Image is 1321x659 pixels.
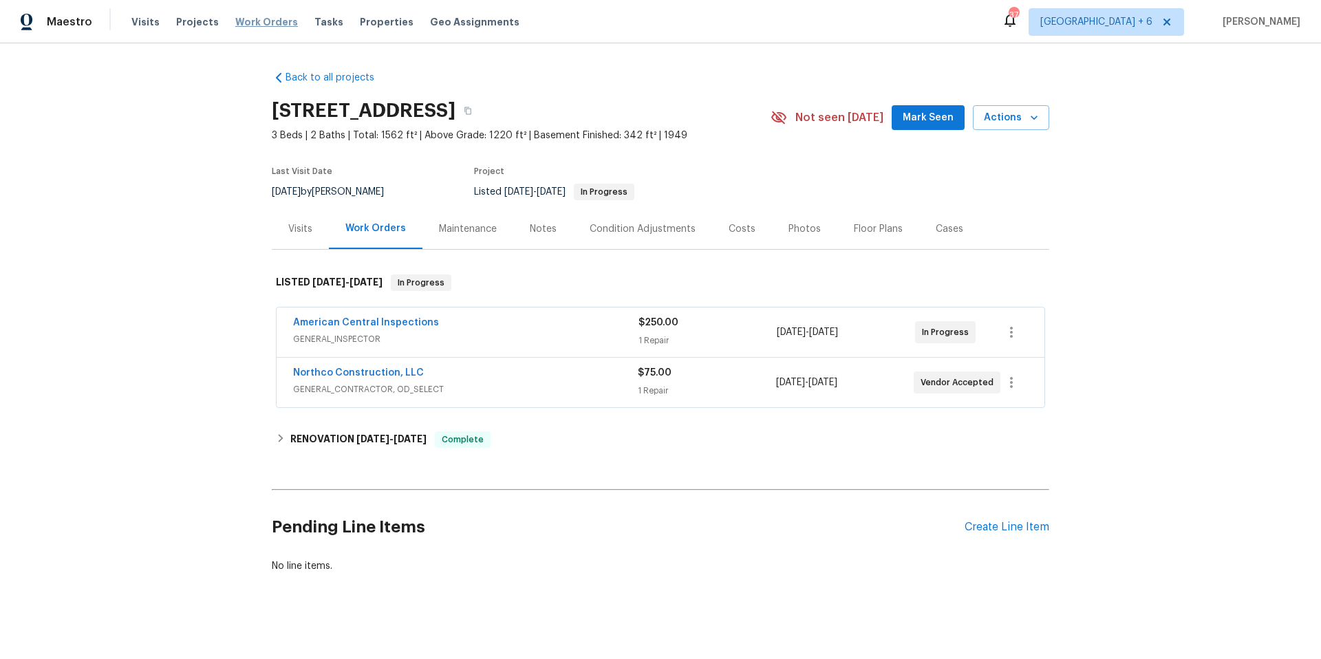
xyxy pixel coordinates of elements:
[638,368,672,378] span: $75.00
[272,104,455,118] h2: [STREET_ADDRESS]
[965,521,1049,534] div: Create Line Item
[235,15,298,29] span: Work Orders
[455,98,480,123] button: Copy Address
[537,187,566,197] span: [DATE]
[903,109,954,127] span: Mark Seen
[272,495,965,559] h2: Pending Line Items
[272,184,400,200] div: by [PERSON_NAME]
[776,378,805,387] span: [DATE]
[272,423,1049,456] div: RENOVATION [DATE]-[DATE]Complete
[314,17,343,27] span: Tasks
[272,71,404,85] a: Back to all projects
[345,222,406,235] div: Work Orders
[638,384,775,398] div: 1 Repair
[47,15,92,29] span: Maestro
[984,109,1038,127] span: Actions
[1217,15,1300,29] span: [PERSON_NAME]
[272,129,771,142] span: 3 Beds | 2 Baths | Total: 1562 ft² | Above Grade: 1220 ft² | Basement Finished: 342 ft² | 1949
[575,188,633,196] span: In Progress
[290,431,427,448] h6: RENOVATION
[892,105,965,131] button: Mark Seen
[293,318,439,327] a: American Central Inspections
[504,187,533,197] span: [DATE]
[288,222,312,236] div: Visits
[776,376,837,389] span: -
[922,325,974,339] span: In Progress
[1040,15,1152,29] span: [GEOGRAPHIC_DATA] + 6
[638,334,777,347] div: 1 Repair
[504,187,566,197] span: -
[350,277,383,287] span: [DATE]
[854,222,903,236] div: Floor Plans
[590,222,696,236] div: Condition Adjustments
[272,187,301,197] span: [DATE]
[272,559,1049,573] div: No line items.
[777,325,838,339] span: -
[131,15,160,29] span: Visits
[293,332,638,346] span: GENERAL_INSPECTOR
[392,276,450,290] span: In Progress
[729,222,755,236] div: Costs
[436,433,489,446] span: Complete
[176,15,219,29] span: Projects
[808,378,837,387] span: [DATE]
[936,222,963,236] div: Cases
[276,274,383,291] h6: LISTED
[293,382,638,396] span: GENERAL_CONTRACTOR, OD_SELECT
[530,222,557,236] div: Notes
[795,111,883,125] span: Not seen [DATE]
[272,167,332,175] span: Last Visit Date
[293,368,424,378] a: Northco Construction, LLC
[638,318,678,327] span: $250.00
[809,327,838,337] span: [DATE]
[1009,8,1018,22] div: 37
[788,222,821,236] div: Photos
[921,376,999,389] span: Vendor Accepted
[312,277,345,287] span: [DATE]
[312,277,383,287] span: -
[356,434,427,444] span: -
[394,434,427,444] span: [DATE]
[430,15,519,29] span: Geo Assignments
[439,222,497,236] div: Maintenance
[272,261,1049,305] div: LISTED [DATE]-[DATE]In Progress
[356,434,389,444] span: [DATE]
[474,167,504,175] span: Project
[973,105,1049,131] button: Actions
[474,187,634,197] span: Listed
[360,15,414,29] span: Properties
[777,327,806,337] span: [DATE]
